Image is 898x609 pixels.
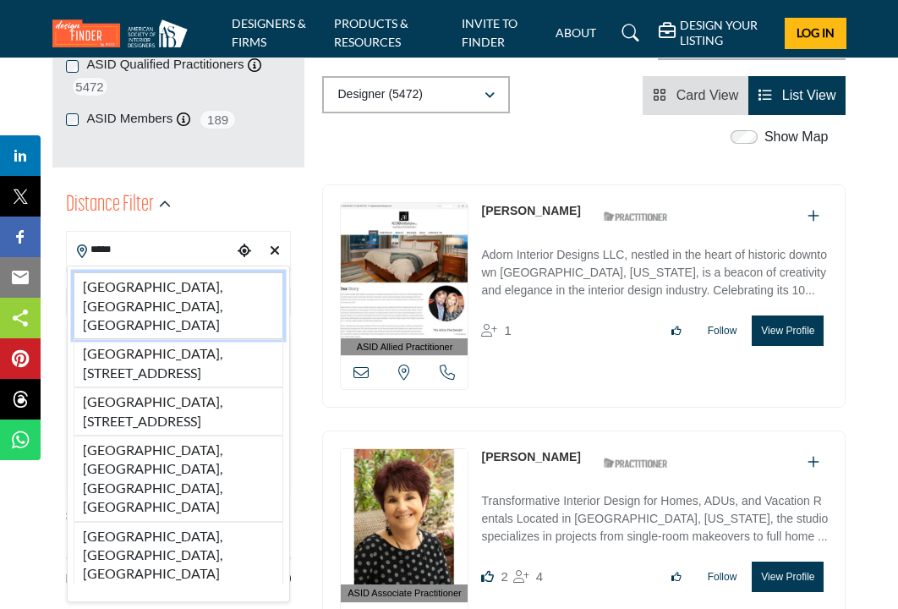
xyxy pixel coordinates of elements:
img: Site Logo [52,19,196,47]
a: View Card [653,88,738,102]
div: Clear search location [264,233,287,270]
h2: Distance Filter [66,190,154,221]
a: Add To List [808,209,819,223]
a: Adorn Interior Designs LLC, nestled in the heart of historic downtown [GEOGRAPHIC_DATA], [US_STAT... [481,236,828,303]
span: ASID Allied Practitioner [357,340,453,354]
div: Followers [481,321,511,341]
input: ASID Qualified Practitioners checkbox [66,60,79,73]
li: List View [748,76,846,115]
label: Show Map [764,127,829,147]
button: Log In [785,18,846,49]
a: [PERSON_NAME] [481,204,580,217]
div: Search within: [66,507,292,525]
span: 4 [536,569,543,584]
div: Choose your current location [233,233,255,270]
div: DESIGN YOUR LISTING [659,18,772,48]
li: [GEOGRAPHIC_DATA], [GEOGRAPHIC_DATA], [GEOGRAPHIC_DATA], [GEOGRAPHIC_DATA] [74,436,284,522]
label: ASID Members [87,109,173,129]
a: Transformative Interior Design for Homes, ADUs, and Vacation Rentals Located in [GEOGRAPHIC_DATA]... [481,482,828,549]
h5: DESIGN YOUR LISTING [680,18,772,48]
li: [GEOGRAPHIC_DATA], [GEOGRAPHIC_DATA], [GEOGRAPHIC_DATA] [74,522,284,584]
span: 189 [199,109,237,130]
img: ASID Qualified Practitioners Badge Icon [597,206,673,228]
a: INVITE TO FINDER [462,16,517,49]
li: [GEOGRAPHIC_DATA], [STREET_ADDRESS] [74,339,284,387]
input: ASID Members checkbox [66,113,79,126]
button: Follow [697,562,748,591]
a: PRODUCTS & RESOURCES [334,16,408,49]
span: ASID Associate Practitioner [348,586,462,601]
button: Like listing [660,316,693,345]
span: List View [782,88,836,102]
img: Mary Davis [341,203,468,338]
a: [PERSON_NAME] [481,450,580,464]
p: Karen Steinberg [481,448,580,466]
img: Karen Steinberg [341,449,468,584]
a: ASID Allied Practitioner [341,203,468,356]
div: Followers [513,567,543,587]
span: 1 [504,323,511,337]
p: Adorn Interior Designs LLC, nestled in the heart of historic downtown [GEOGRAPHIC_DATA], [US_STAT... [481,246,828,303]
a: Search [605,19,650,47]
a: DESIGNERS & FIRMS [232,16,306,49]
button: Follow [697,316,748,345]
a: ASID Associate Practitioner [341,449,468,602]
input: Search Location [67,233,233,266]
span: N/A [66,570,85,588]
span: Card View [676,88,739,102]
li: Card View [643,76,748,115]
span: 5472 [71,76,109,97]
div: Search Location [67,266,291,602]
li: [GEOGRAPHIC_DATA], [STREET_ADDRESS] [74,387,284,436]
p: Designer (5472) [337,86,422,103]
button: View Profile [752,562,824,592]
li: [GEOGRAPHIC_DATA], [GEOGRAPHIC_DATA], [GEOGRAPHIC_DATA] [74,272,284,339]
p: Transformative Interior Design for Homes, ADUs, and Vacation Rentals Located in [GEOGRAPHIC_DATA]... [481,492,828,549]
a: View List [758,88,835,102]
label: ASID Qualified Practitioners [87,55,244,74]
img: ASID Qualified Practitioners Badge Icon [597,453,673,474]
a: Add To List [808,455,819,469]
button: View Profile [752,315,824,346]
i: Likes [481,570,494,583]
span: 2 [501,569,507,584]
p: Mary Davis [481,202,580,220]
a: ABOUT [556,25,596,40]
button: Designer (5472) [322,76,510,113]
span: Log In [797,25,835,40]
button: Like listing [660,562,693,591]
